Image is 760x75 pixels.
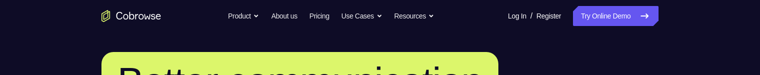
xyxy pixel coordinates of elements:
a: Pricing [309,6,329,26]
a: About us [271,6,297,26]
button: Use Cases [341,6,382,26]
a: Go to the home page [101,10,161,22]
a: Register [537,6,561,26]
button: Resources [394,6,435,26]
span: / [530,10,532,22]
button: Product [228,6,260,26]
a: Log In [508,6,526,26]
a: Try Online Demo [573,6,659,26]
